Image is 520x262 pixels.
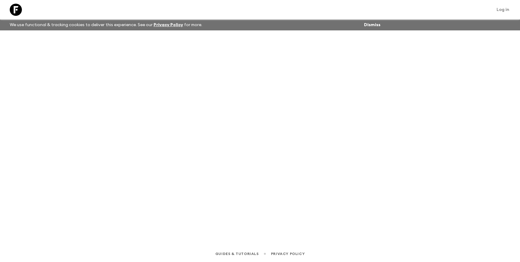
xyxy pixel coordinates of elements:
button: Dismiss [362,21,382,29]
a: Guides & Tutorials [215,250,259,257]
a: Privacy Policy [154,23,183,27]
a: Privacy Policy [271,250,305,257]
a: Log in [493,5,513,14]
p: We use functional & tracking cookies to deliver this experience. See our for more. [7,19,205,30]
